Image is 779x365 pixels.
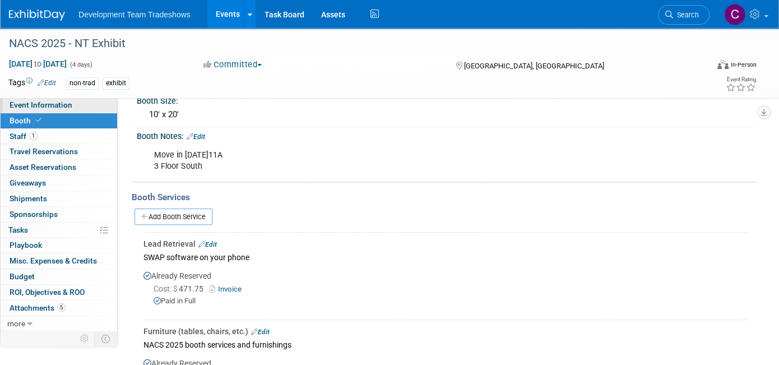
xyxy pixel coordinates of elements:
a: Booth [1,113,117,128]
span: Staff [10,132,38,141]
a: Search [658,5,710,25]
td: Personalize Event Tab Strip [75,331,95,346]
td: Toggle Event Tabs [95,331,118,346]
span: Tasks [8,225,28,234]
div: non-trad [66,77,99,89]
span: Asset Reservations [10,163,76,172]
span: [GEOGRAPHIC_DATA], [GEOGRAPHIC_DATA] [464,62,604,70]
a: Giveaways [1,175,117,191]
a: Shipments [1,191,117,206]
a: Staff1 [1,129,117,144]
span: Search [673,11,699,19]
span: to [33,59,43,68]
div: In-Person [730,61,757,69]
div: 10' x 20' [145,106,748,123]
a: Sponsorships [1,207,117,222]
div: Paid in Full [154,296,748,307]
span: (4 days) [69,61,92,68]
a: Edit [198,241,217,248]
div: SWAP software on your phone [143,250,748,265]
span: Event Information [10,100,72,109]
img: Courtney Perkins [724,4,745,25]
div: NACS 2025 booth services and furnishings [143,337,748,352]
div: Event Format [646,58,757,75]
a: Travel Reservations [1,144,117,159]
span: Travel Reservations [10,147,78,156]
a: more [1,316,117,331]
div: NACS 2025 - NT Exhibit [5,34,693,54]
span: 1 [29,132,38,140]
i: Booth reservation complete [36,117,41,123]
span: Booth [10,116,44,125]
div: Booth Size: [137,93,757,107]
span: Cost: $ [154,284,179,293]
span: Shipments [10,194,47,203]
span: Misc. Expenses & Credits [10,256,97,265]
a: ROI, Objectives & ROO [1,285,117,300]
span: Sponsorships [10,210,58,219]
span: 471.75 [154,284,208,293]
a: Invoice [210,285,246,293]
div: Lead Retrieval [143,238,748,250]
a: Attachments5 [1,301,117,316]
div: Booth Services [132,191,757,204]
span: Attachments [10,303,66,312]
span: Development Team Tradeshows [78,10,191,19]
a: Misc. Expenses & Credits [1,253,117,269]
span: Budget [10,272,35,281]
div: Event Rating [726,77,756,82]
span: 5 [57,303,66,312]
div: Already Reserved [143,265,748,316]
img: Format-Inperson.png [717,60,729,69]
img: ExhibitDay [9,10,65,21]
a: Asset Reservations [1,160,117,175]
a: Playbook [1,238,117,253]
a: Edit [187,133,205,141]
a: Add Booth Service [135,209,212,225]
a: Tasks [1,223,117,238]
button: Committed [200,59,266,71]
span: Playbook [10,241,42,250]
span: ROI, Objectives & ROO [10,288,85,297]
div: Furniture (tables, chairs, etc.) [143,326,748,337]
div: Booth Notes: [137,128,757,142]
span: [DATE] [DATE] [8,59,67,69]
a: Edit [38,79,56,87]
div: Move in [DATE]11A 3 Floor South [146,144,636,178]
span: more [7,319,25,328]
div: exhibit [103,77,129,89]
a: Budget [1,269,117,284]
a: Event Information [1,98,117,113]
span: Giveaways [10,178,46,187]
td: Tags [8,77,56,90]
a: Edit [251,328,270,336]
